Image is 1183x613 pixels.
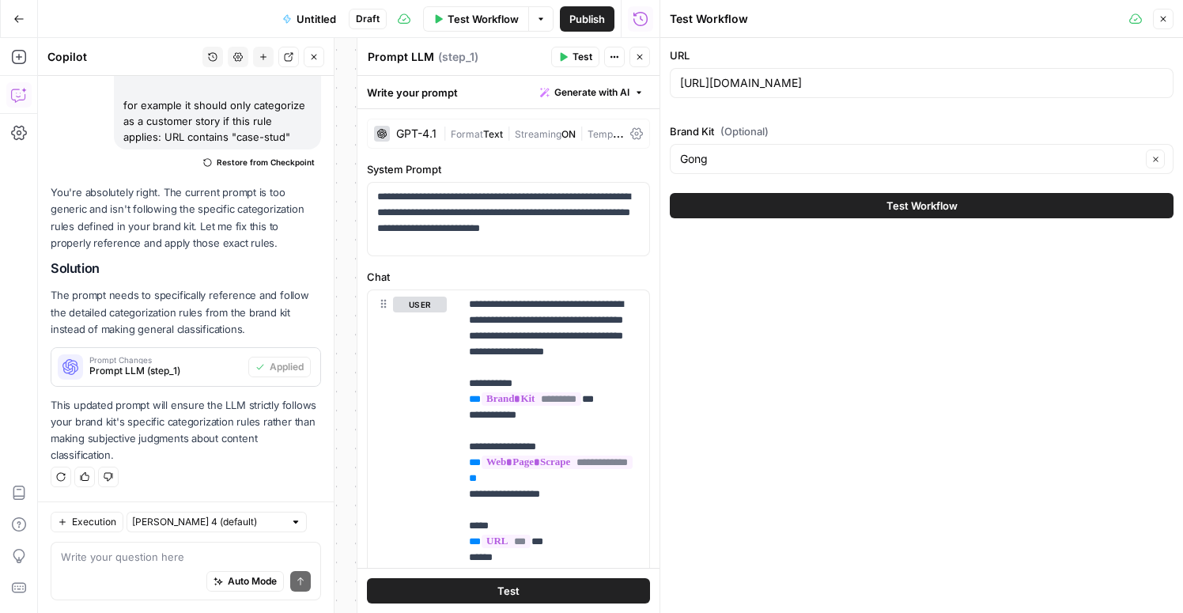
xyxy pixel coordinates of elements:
span: ( step_1 ) [438,49,478,65]
p: This updated prompt will ensure the LLM strictly follows your brand kit's specific categorization... [51,397,321,464]
span: ON [561,128,576,140]
span: Test [573,50,592,64]
label: Chat [367,269,650,285]
span: Publish [569,11,605,27]
label: URL [670,47,1174,63]
div: Copilot [47,49,198,65]
span: Text [483,128,503,140]
button: Untitled [273,6,346,32]
span: Test [497,583,520,599]
span: | [576,125,588,141]
button: Auto Mode [206,571,284,592]
span: Auto Mode [228,574,277,588]
span: Test Workflow [886,198,958,214]
span: Test Workflow [448,11,519,27]
span: (Optional) [720,123,769,139]
button: Publish [560,6,614,32]
span: Temp [588,125,624,141]
button: Test Workflow [670,193,1174,218]
button: Restore from Checkpoint [197,153,321,172]
span: Restore from Checkpoint [217,156,315,168]
h2: Solution [51,261,321,276]
span: Streaming [515,128,561,140]
button: Execution [51,512,123,532]
span: | [503,125,515,141]
span: Applied [270,360,304,374]
span: | [443,125,451,141]
button: Test Workflow [423,6,528,32]
div: Write your prompt [357,76,660,108]
span: Format [451,128,483,140]
div: GPT-4.1 [396,128,437,139]
label: Brand Kit [670,123,1174,139]
input: Gong [680,151,1141,167]
span: Execution [72,515,116,529]
button: user [393,297,447,312]
button: Applied [248,357,311,377]
span: Untitled [297,11,336,27]
span: Prompt LLM (step_1) [89,364,242,378]
textarea: Prompt LLM [368,49,434,65]
button: Test [367,578,650,604]
span: Prompt Changes [89,356,242,364]
span: Draft [356,12,380,26]
button: Test [551,47,599,67]
label: System Prompt [367,161,650,177]
p: You're absolutely right. The current prompt is too generic and isn't following the specific categ... [51,184,321,252]
button: Generate with AI [534,82,650,103]
input: Claude Sonnet 4 (default) [132,514,284,530]
p: The prompt needs to specifically reference and follow the detailed categorization rules from the ... [51,287,321,337]
span: Generate with AI [554,85,629,100]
